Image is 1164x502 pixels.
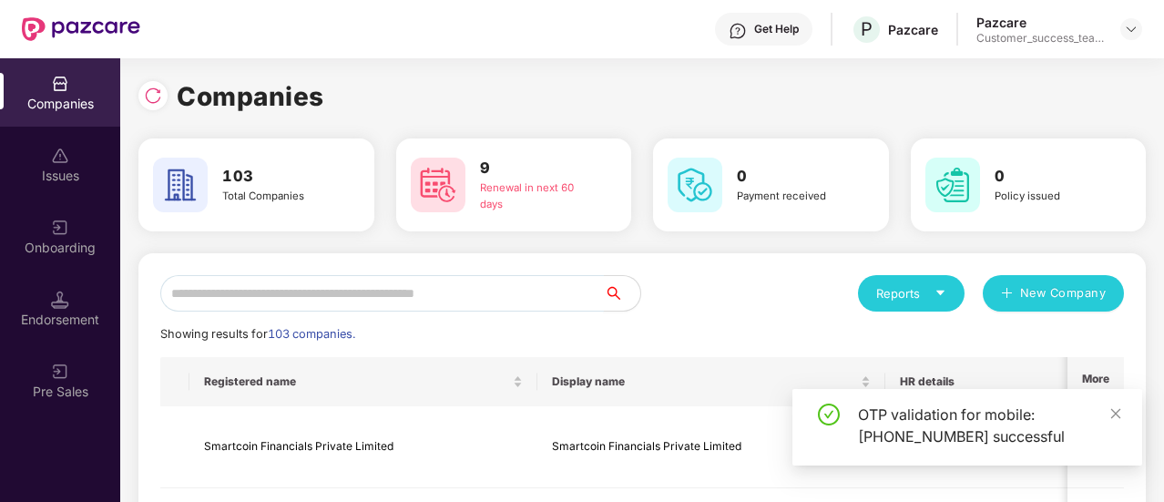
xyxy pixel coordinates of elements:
th: Display name [537,357,885,406]
div: Reports [876,284,946,302]
span: check-circle [818,404,840,425]
img: svg+xml;base64,PHN2ZyB4bWxucz0iaHR0cDovL3d3dy53My5vcmcvMjAwMC9zdmciIHdpZHRoPSI2MCIgaGVpZ2h0PSI2MC... [925,158,980,212]
div: Policy issued [995,189,1108,205]
span: caret-down [934,287,946,299]
th: HR details [885,357,1101,406]
div: Total Companies [222,189,336,205]
img: svg+xml;base64,PHN2ZyBpZD0iSGVscC0zMngzMiIgeG1sbnM9Imh0dHA6Ly93d3cudzMub3JnLzIwMDAvc3ZnIiB3aWR0aD... [729,22,747,40]
span: plus [1001,287,1013,302]
div: Renewal in next 60 days [480,180,594,213]
img: svg+xml;base64,PHN2ZyB4bWxucz0iaHR0cDovL3d3dy53My5vcmcvMjAwMC9zdmciIHdpZHRoPSI2MCIgaGVpZ2h0PSI2MC... [668,158,722,212]
span: 103 companies. [268,327,355,341]
span: Showing results for [160,327,355,341]
h3: 103 [222,165,336,189]
div: Pazcare [888,21,938,38]
button: search [603,275,641,312]
span: close [1109,407,1122,420]
h3: 0 [995,165,1108,189]
img: svg+xml;base64,PHN2ZyBpZD0iUmVsb2FkLTMyeDMyIiB4bWxucz0iaHR0cDovL3d3dy53My5vcmcvMjAwMC9zdmciIHdpZH... [144,87,162,105]
h1: Companies [177,77,324,117]
img: svg+xml;base64,PHN2ZyBpZD0iRHJvcGRvd24tMzJ4MzIiIHhtbG5zPSJodHRwOi8vd3d3LnczLm9yZy8yMDAwL3N2ZyIgd2... [1124,22,1138,36]
div: Pazcare [976,14,1104,31]
img: svg+xml;base64,PHN2ZyB3aWR0aD0iMjAiIGhlaWdodD0iMjAiIHZpZXdCb3g9IjAgMCAyMCAyMCIgZmlsbD0ibm9uZSIgeG... [51,363,69,381]
img: svg+xml;base64,PHN2ZyBpZD0iQ29tcGFuaWVzIiB4bWxucz0iaHR0cDovL3d3dy53My5vcmcvMjAwMC9zdmciIHdpZHRoPS... [51,75,69,93]
span: Display name [552,374,857,389]
div: Customer_success_team_lead [976,31,1104,46]
h3: 0 [737,165,851,189]
div: Payment received [737,189,851,205]
span: Registered name [204,374,509,389]
td: Smartcoin Financials Private Limited [189,406,537,488]
span: New Company [1020,284,1107,302]
span: search [603,286,640,301]
th: More [1067,357,1124,406]
img: svg+xml;base64,PHN2ZyB4bWxucz0iaHR0cDovL3d3dy53My5vcmcvMjAwMC9zdmciIHdpZHRoPSI2MCIgaGVpZ2h0PSI2MC... [411,158,465,212]
img: svg+xml;base64,PHN2ZyB3aWR0aD0iMjAiIGhlaWdodD0iMjAiIHZpZXdCb3g9IjAgMCAyMCAyMCIgZmlsbD0ibm9uZSIgeG... [51,219,69,237]
div: OTP validation for mobile: [PHONE_NUMBER] successful [858,404,1120,447]
img: svg+xml;base64,PHN2ZyB3aWR0aD0iMTQuNSIgaGVpZ2h0PSIxNC41IiB2aWV3Qm94PSIwIDAgMTYgMTYiIGZpbGw9Im5vbm... [51,291,69,309]
th: Registered name [189,357,537,406]
img: svg+xml;base64,PHN2ZyB4bWxucz0iaHR0cDovL3d3dy53My5vcmcvMjAwMC9zdmciIHdpZHRoPSI2MCIgaGVpZ2h0PSI2MC... [153,158,208,212]
button: plusNew Company [983,275,1124,312]
img: svg+xml;base64,PHN2ZyBpZD0iSXNzdWVzX2Rpc2FibGVkIiB4bWxucz0iaHR0cDovL3d3dy53My5vcmcvMjAwMC9zdmciIH... [51,147,69,165]
img: New Pazcare Logo [22,17,140,41]
div: Get Help [754,22,799,36]
td: Smartcoin Financials Private Limited [537,406,885,488]
h3: 9 [480,157,594,180]
span: P [861,18,873,40]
